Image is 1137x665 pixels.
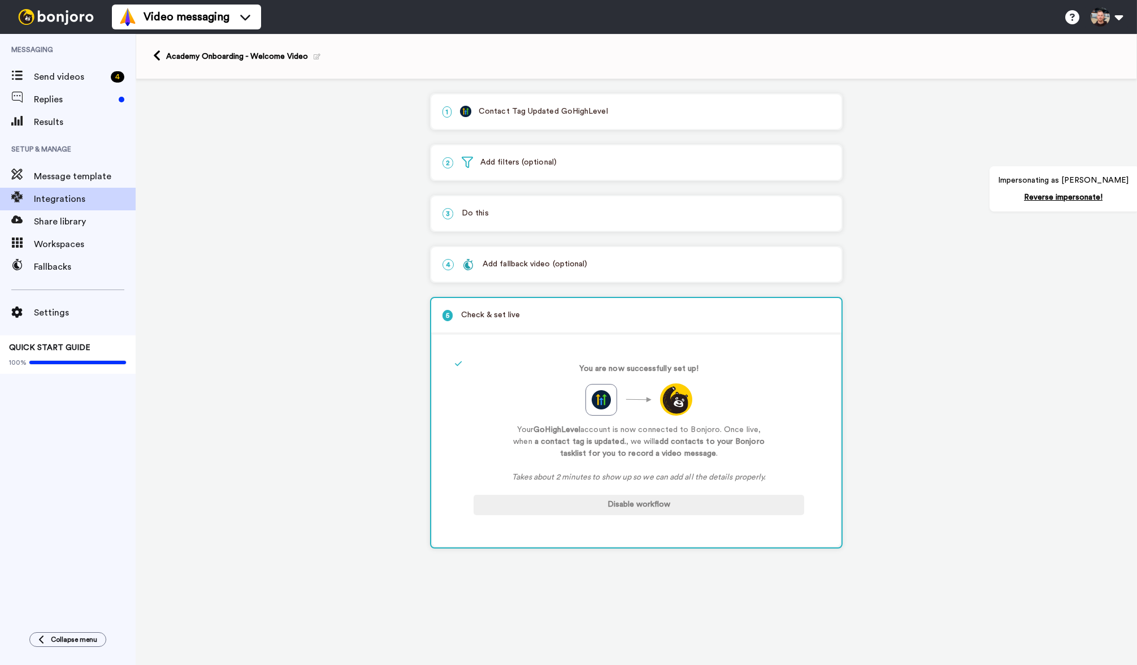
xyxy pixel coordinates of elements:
button: Collapse menu [29,632,106,647]
span: QUICK START GUIDE [9,344,90,352]
div: 1Contact Tag Updated GoHighLevel [430,93,843,130]
strong: GoHighLevel [533,426,580,434]
span: 2 [442,157,453,169]
span: Collapse menu [51,635,97,644]
span: Replies [34,93,114,106]
span: Results [34,115,136,129]
span: 5 [442,310,453,321]
span: Video messaging [144,9,229,25]
span: Message template [34,170,136,183]
img: bj-logo-header-white.svg [14,9,98,25]
i: Takes about 2 minutes to show up so we can add all the details properly. [512,473,766,481]
span: Share library [34,215,136,228]
p: Impersonating as [PERSON_NAME] [998,175,1129,186]
span: 3 [442,208,453,219]
span: Integrations [34,192,136,206]
p: Do this [442,208,830,219]
div: Add fallback video (optional) [462,258,587,270]
strong: a contact tag is updated. [535,438,626,446]
a: Reverse impersonate! [1024,193,1103,201]
img: vm-color.svg [119,8,137,26]
img: ArrowLong.svg [626,397,652,403]
img: logo_gohighlevel.png [460,106,471,117]
p: Contact Tag Updated GoHighLevel [442,106,830,118]
span: 4 [442,259,454,270]
span: 1 [442,106,452,118]
img: filter.svg [462,157,473,168]
span: 100% [9,358,27,367]
span: Settings [34,306,136,319]
button: Disable workflow [474,495,804,515]
img: logo_round_yellow.svg [660,383,692,416]
img: logo_gohighlevel.png [592,390,611,409]
span: Workspaces [34,237,136,251]
p: Check & set live [442,309,830,321]
strong: add contacts to your Bonjoro tasklist for you to record a video message [560,438,765,457]
span: Fallbacks [34,260,136,274]
div: 4Add fallback video (optional) [430,246,843,283]
p: Your account is now connected to Bonjoro. Once live, when , we will . [509,424,769,483]
div: 3Do this [430,195,843,232]
p: Add filters (optional) [442,157,830,169]
div: 4 [111,71,124,83]
p: You are now successfully set up! [579,363,699,375]
div: Academy Onboarding - Welcome Video [166,51,320,62]
div: 2Add filters (optional) [430,144,843,181]
span: Send videos [34,70,106,84]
